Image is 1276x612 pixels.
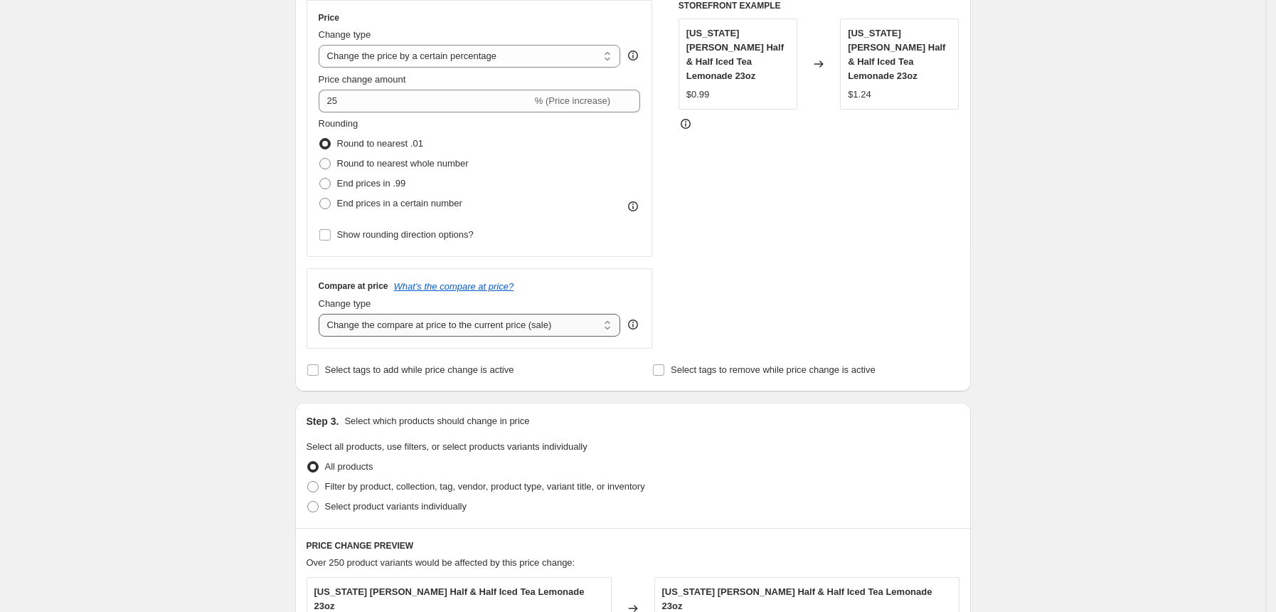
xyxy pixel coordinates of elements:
span: Select all products, use filters, or select products variants individually [307,441,588,452]
div: help [626,317,640,332]
p: Select which products should change in price [344,414,529,428]
span: Price change amount [319,74,406,85]
span: Rounding [319,118,358,129]
span: % (Price increase) [535,95,610,106]
span: Over 250 product variants would be affected by this price change: [307,557,575,568]
span: Change type [319,298,371,309]
h2: Step 3. [307,414,339,428]
span: End prices in a certain number [337,198,462,209]
span: End prices in .99 [337,178,406,189]
span: Round to nearest whole number [337,158,469,169]
span: Select tags to add while price change is active [325,364,514,375]
h6: PRICE CHANGE PREVIEW [307,540,959,552]
span: [US_STATE] [PERSON_NAME] Half & Half Iced Tea Lemonade 23oz [686,28,784,81]
h3: Compare at price [319,280,388,292]
div: $0.99 [686,88,710,102]
span: Show rounding direction options? [337,229,474,240]
span: Round to nearest .01 [337,138,423,149]
span: [US_STATE] [PERSON_NAME] Half & Half Iced Tea Lemonade 23oz [662,586,932,611]
input: -15 [319,90,532,112]
span: Change type [319,29,371,40]
span: [US_STATE] [PERSON_NAME] Half & Half Iced Tea Lemonade 23oz [314,586,585,611]
div: $1.24 [848,88,871,102]
button: What's the compare at price? [394,281,514,292]
span: [US_STATE] [PERSON_NAME] Half & Half Iced Tea Lemonade 23oz [848,28,945,81]
span: Select product variants individually [325,501,467,512]
span: Filter by product, collection, tag, vendor, product type, variant title, or inventory [325,481,645,492]
h3: Price [319,12,339,23]
span: Select tags to remove while price change is active [671,364,876,375]
span: All products [325,461,373,472]
div: help [626,48,640,63]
